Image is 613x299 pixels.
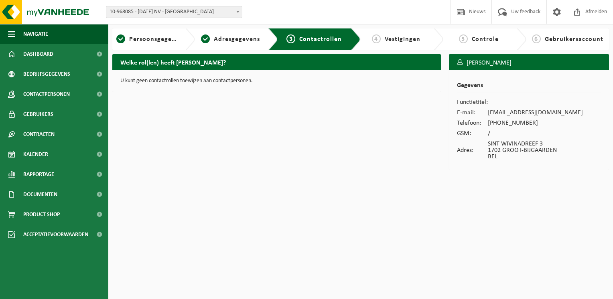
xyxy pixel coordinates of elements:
a: 1Persoonsgegevens [116,34,179,44]
span: Navigatie [23,24,48,44]
td: SINT WIVINADREEF 3 1702 GROOT-BIJGAARDEN BEL [488,139,583,162]
span: Vestigingen [385,36,420,42]
span: Documenten [23,184,57,204]
span: Kalender [23,144,48,164]
td: E-mail: [457,107,488,118]
span: 3 [286,34,295,43]
td: [EMAIL_ADDRESS][DOMAIN_NAME] [488,107,583,118]
span: Contracten [23,124,55,144]
span: 6 [532,34,541,43]
span: Acceptatievoorwaarden [23,224,88,244]
span: Gebruikersaccount [545,36,603,42]
span: Dashboard [23,44,53,64]
p: U kunt geen contactrollen toewijzen aan contactpersonen. [120,78,433,84]
span: Contactrollen [299,36,342,42]
span: 4 [372,34,381,43]
span: Rapportage [23,164,54,184]
td: Adres: [457,139,488,162]
h3: [PERSON_NAME] [449,54,609,72]
span: 5 [459,34,468,43]
span: Adresgegevens [214,36,260,42]
span: Contactpersonen [23,84,70,104]
span: 2 [201,34,210,43]
td: GSM: [457,128,488,139]
h2: Gegevens [457,82,601,93]
span: Product Shop [23,204,60,224]
td: Telefoon: [457,118,488,128]
h2: Welke rol(len) heeft [PERSON_NAME]? [112,54,441,70]
span: Gebruikers [23,104,53,124]
span: 1 [116,34,125,43]
span: 10-968085 - 17 DECEMBER NV - GROOT-BIJGAARDEN [106,6,242,18]
td: [PHONE_NUMBER] [488,118,583,128]
span: Bedrijfsgegevens [23,64,70,84]
a: 2Adresgegevens [199,34,262,44]
td: / [488,128,583,139]
span: Persoonsgegevens [129,36,186,42]
td: Functietitel: [457,97,488,107]
span: Controle [472,36,499,42]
